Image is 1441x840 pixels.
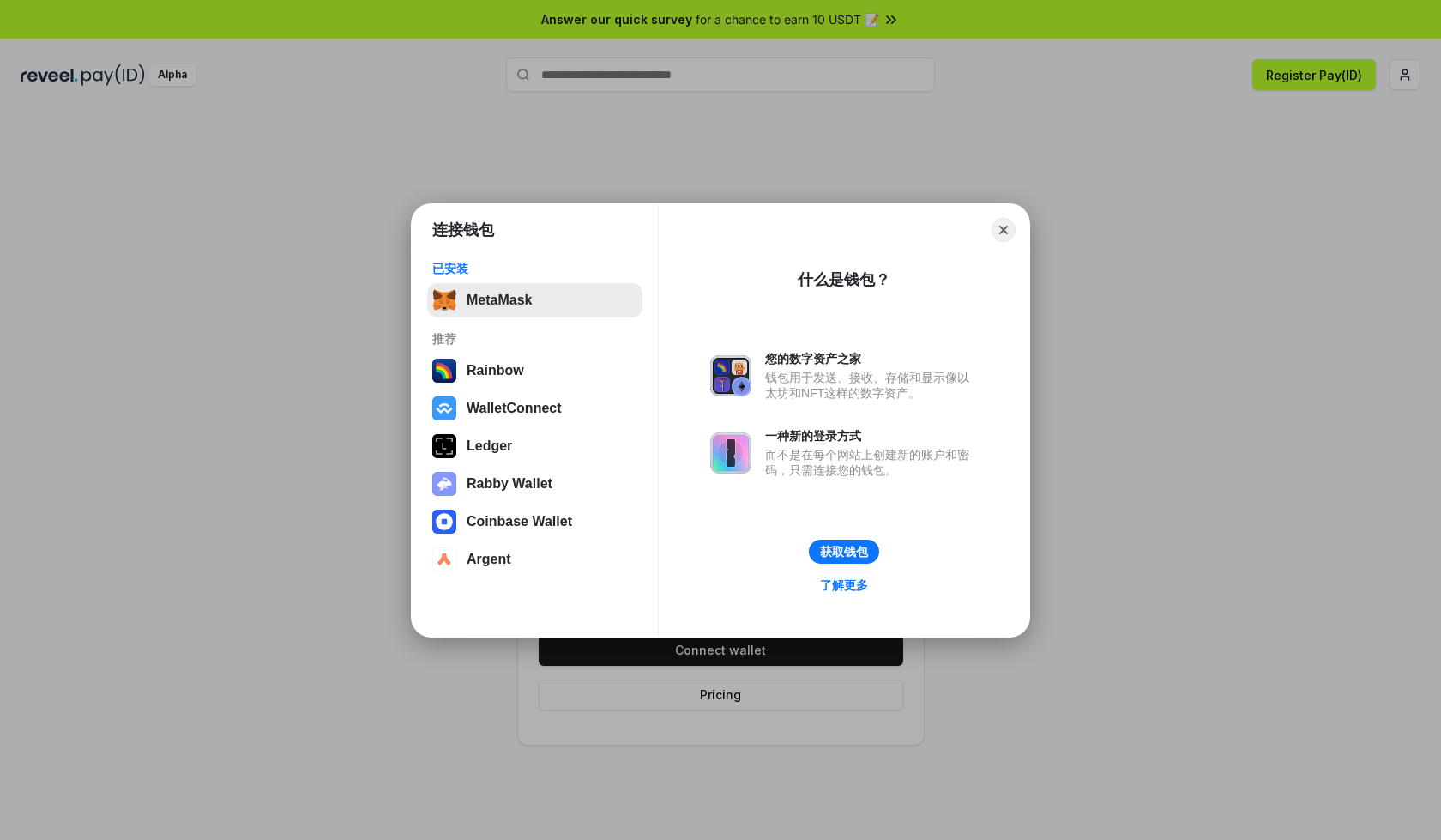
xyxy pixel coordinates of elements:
[432,396,456,420] img: svg+xml,%3Csvg%20width%3D%2228%22%20height%3D%2228%22%20viewBox%3D%220%200%2028%2028%22%20fill%3D...
[427,467,642,501] button: Rabby Wallet
[820,544,868,559] div: 获取钱包
[432,220,494,240] h1: 连接钱包
[798,269,890,290] div: 什么是钱包？
[432,547,456,571] img: svg+xml,%3Csvg%20width%3D%2228%22%20height%3D%2228%22%20viewBox%3D%220%200%2028%2028%22%20fill%3D...
[765,447,978,478] div: 而不是在每个网站上创建新的账户和密码，只需连接您的钱包。
[467,476,552,492] div: Rabby Wallet
[467,401,562,416] div: WalletConnect
[467,514,572,529] div: Coinbase Wallet
[765,428,978,444] div: 一种新的登录方式
[467,363,524,378] div: Rainbow
[427,505,642,539] button: Coinbase Wallet
[810,574,878,596] a: 了解更多
[710,355,751,396] img: svg+xml,%3Csvg%20xmlns%3D%22http%3A%2F%2Fwww.w3.org%2F2000%2Fsvg%22%20fill%3D%22none%22%20viewBox...
[467,438,512,454] div: Ledger
[432,472,456,496] img: svg+xml,%3Csvg%20xmlns%3D%22http%3A%2F%2Fwww.w3.org%2F2000%2Fsvg%22%20fill%3D%22none%22%20viewBox...
[432,288,456,312] img: svg+xml,%3Csvg%20fill%3D%22none%22%20height%3D%2233%22%20viewBox%3D%220%200%2035%2033%22%20width%...
[432,434,456,458] img: svg+xml,%3Csvg%20xmlns%3D%22http%3A%2F%2Fwww.w3.org%2F2000%2Fsvg%22%20width%3D%2228%22%20height%3...
[427,391,642,426] button: WalletConnect
[427,283,642,317] button: MetaMask
[432,261,637,276] div: 已安装
[467,293,532,308] div: MetaMask
[467,552,511,567] div: Argent
[992,218,1016,242] button: Close
[820,577,868,593] div: 了解更多
[765,351,978,366] div: 您的数字资产之家
[432,359,456,383] img: svg+xml,%3Csvg%20width%3D%22120%22%20height%3D%22120%22%20viewBox%3D%220%200%20120%20120%22%20fil...
[432,331,637,347] div: 推荐
[765,370,978,401] div: 钱包用于发送、接收、存储和显示像以太坊和NFT这样的数字资产。
[809,540,879,564] button: 获取钱包
[432,510,456,534] img: svg+xml,%3Csvg%20width%3D%2228%22%20height%3D%2228%22%20viewBox%3D%220%200%2028%2028%22%20fill%3D...
[427,429,642,463] button: Ledger
[427,354,642,388] button: Rainbow
[710,432,751,474] img: svg+xml,%3Csvg%20xmlns%3D%22http%3A%2F%2Fwww.w3.org%2F2000%2Fsvg%22%20fill%3D%22none%22%20viewBox...
[427,542,642,577] button: Argent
